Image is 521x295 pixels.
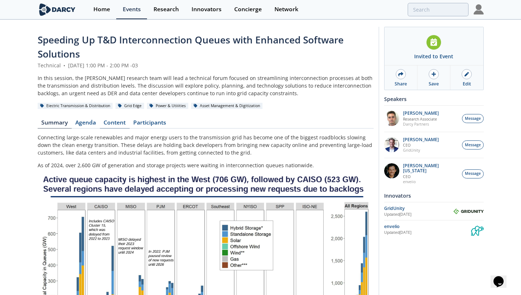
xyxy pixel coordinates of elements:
[123,7,141,12] div: Events
[403,137,439,142] p: [PERSON_NAME]
[450,66,483,90] a: Edit
[463,81,471,87] div: Edit
[465,116,481,122] span: Message
[62,62,67,69] span: •
[403,143,439,148] p: CEO
[462,114,484,123] button: Message
[147,103,189,109] div: Power & Utilities
[491,266,514,288] iframe: chat widget
[38,3,77,16] img: logo-wide.svg
[414,52,453,60] div: Invited to Event
[384,163,399,178] img: 1b183925-147f-4a47-82c9-16eeeed5003c
[384,223,471,230] div: envelio
[465,142,481,148] span: Message
[38,33,344,60] span: Speeding Up T&D Interconnection Queues with Enhanced Software Solutions
[429,81,439,87] div: Save
[154,7,179,12] div: Research
[384,189,484,202] div: Innovators
[192,7,222,12] div: Innovators
[130,120,170,128] a: Participants
[403,122,439,127] p: Darcy Partners
[384,205,484,218] a: GridUnity Updated[DATE] GridUnity
[465,171,481,177] span: Message
[384,230,471,236] div: Updated [DATE]
[384,212,453,218] div: Updated [DATE]
[93,7,110,12] div: Home
[234,7,262,12] div: Concierge
[274,7,298,12] div: Network
[38,74,374,97] div: In this session, the [PERSON_NAME] research team will lead a technical forum focused on streamlin...
[408,3,469,16] input: Advanced Search
[403,148,439,153] p: GridUnity
[38,120,72,128] a: Summary
[453,208,484,214] img: GridUnity
[38,134,374,156] p: Connecting large-scale renewables and major energy users to the transmission grid has become one ...
[384,111,399,126] img: f1d2b35d-fddb-4a25-bd87-d4d314a355e9
[395,81,407,87] div: Share
[462,140,484,149] button: Message
[403,117,439,122] p: Research Associate
[384,137,399,152] img: d42dc26c-2a28-49ac-afde-9b58c84c0349
[403,111,439,116] p: [PERSON_NAME]
[100,120,130,128] a: Content
[38,161,374,169] p: As of 2024, over 2,600 GW of generation and storage projects were waiting in interconnection queu...
[474,4,484,14] img: Profile
[115,103,144,109] div: Grid Edge
[384,223,484,236] a: envelio Updated[DATE] envelio
[403,174,458,179] p: CEO
[38,62,374,69] div: Technical [DATE] 1:00 PM - 2:00 PM -03
[471,223,484,236] img: envelio
[403,163,458,173] p: [PERSON_NAME][US_STATE]
[384,93,484,105] div: Speakers
[403,179,458,184] p: envelio
[462,169,484,178] button: Message
[72,120,100,128] a: Agenda
[38,103,113,109] div: Electric Transmission & Distribution
[191,103,263,109] div: Asset Management & Digitization
[384,205,453,212] div: GridUnity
